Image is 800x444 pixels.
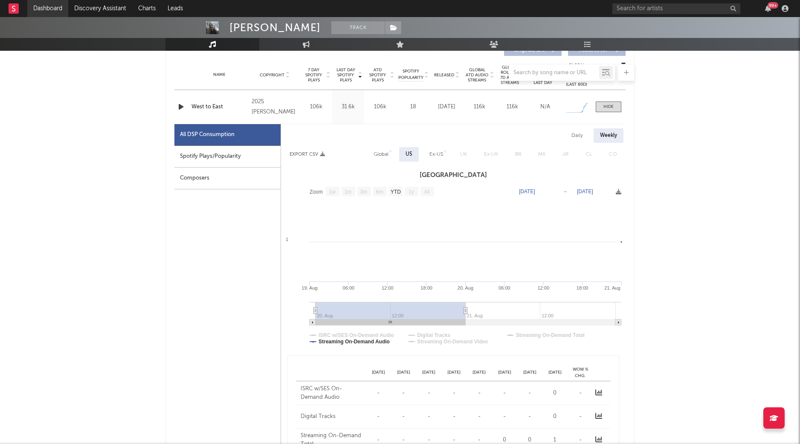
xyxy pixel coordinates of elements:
[374,149,388,160] div: Global
[290,152,325,157] button: Export CSV
[441,369,467,376] div: [DATE]
[568,366,593,379] div: WoW % Chg.
[469,389,490,398] div: -
[570,412,591,421] div: -
[301,285,317,290] text: 19. Aug
[604,285,620,290] text: 21. Aug
[417,339,488,345] text: Streaming On-Demand Video
[542,369,568,376] div: [DATE]
[368,412,389,421] div: -
[467,369,492,376] div: [DATE]
[301,412,364,421] div: Digital Tracks
[281,170,626,180] h3: [GEOGRAPHIC_DATA]
[499,285,510,290] text: 06:00
[519,412,540,421] div: -
[432,103,461,111] div: [DATE]
[417,332,450,338] text: Digital Tracks
[537,285,549,290] text: 12:00
[498,103,527,111] div: 116k
[516,332,585,338] text: Streaming On-Demand Total
[416,369,441,376] div: [DATE]
[331,21,385,34] button: Track
[517,369,542,376] div: [DATE]
[577,285,588,290] text: 18:00
[180,130,235,140] div: All DSP Consumption
[174,168,281,189] div: Composers
[562,189,568,194] text: →
[519,189,535,194] text: [DATE]
[368,389,389,398] div: -
[174,146,281,168] div: Spotify Plays/Popularity
[319,339,390,345] text: Streaming On-Demand Audio
[393,412,414,421] div: -
[519,389,540,398] div: -
[469,412,490,421] div: -
[302,103,330,111] div: 106k
[229,21,321,34] div: [PERSON_NAME]
[458,285,473,290] text: 20. Aug
[391,189,401,195] text: YTD
[768,2,778,9] div: 99 +
[509,70,599,76] input: Search by song name or URL
[343,285,355,290] text: 06:00
[319,332,394,338] text: ISRC w/SES On-Demand Audio
[564,62,589,88] div: Global Streaming Trend (Last 60D)
[545,389,565,398] div: 0
[465,103,494,111] div: 116k
[765,5,771,12] button: 99+
[310,189,323,195] text: Zoom
[418,412,439,421] div: -
[366,369,391,376] div: [DATE]
[492,369,517,376] div: [DATE]
[398,103,428,111] div: 18
[360,189,368,195] text: 3m
[191,103,247,111] a: West to East
[545,412,565,421] div: 0
[424,189,429,195] text: All
[376,189,383,195] text: 6m
[531,103,559,111] div: N/A
[366,103,394,111] div: 106k
[494,389,515,398] div: -
[329,189,336,195] text: 1w
[570,389,591,398] div: -
[594,128,623,143] div: Weekly
[565,128,589,143] div: Daily
[429,149,443,160] div: Ex-US
[174,124,281,146] div: All DSP Consumption
[382,285,394,290] text: 12:00
[345,189,352,195] text: 1m
[252,97,298,117] div: 2025 [PERSON_NAME]
[494,412,515,421] div: -
[406,149,412,160] div: US
[420,285,432,290] text: 18:00
[443,389,464,398] div: -
[393,389,414,398] div: -
[334,103,362,111] div: 31.6k
[443,412,464,421] div: -
[418,389,439,398] div: -
[577,189,593,194] text: [DATE]
[286,237,288,242] text: 1
[301,385,364,401] div: ISRC w/SES On-Demand Audio
[409,189,414,195] text: 1y
[391,369,416,376] div: [DATE]
[612,3,740,14] input: Search for artists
